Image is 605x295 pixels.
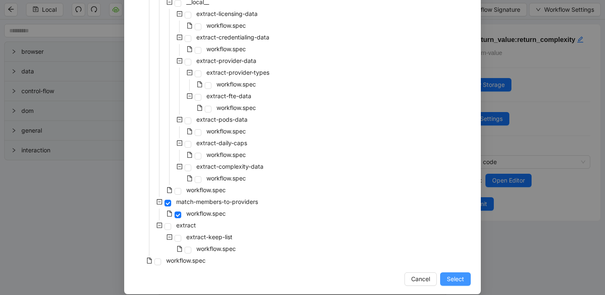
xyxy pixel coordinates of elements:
span: workflow.spec [215,79,258,89]
span: file [187,23,193,29]
span: minus-square [156,199,162,205]
span: workflow.spec [205,150,248,160]
span: extract-pods-data [195,115,249,125]
span: extract-provider-types [205,68,271,78]
span: minus-square [177,11,183,17]
span: extract-daily-caps [196,139,247,146]
span: workflow.spec [166,257,206,264]
span: file [187,128,193,134]
span: workflow.spec [216,104,256,111]
span: workflow.spec [186,210,226,217]
span: workflow.spec [185,185,227,195]
span: extract-complexity-data [195,162,265,172]
span: minus-square [167,234,172,240]
span: extract [176,222,196,229]
span: minus-square [187,70,193,76]
span: extract-provider-data [196,57,256,64]
span: extract-provider-types [206,69,269,76]
span: workflow.spec [164,256,207,266]
span: file [197,81,203,87]
span: file [187,175,193,181]
span: Select [447,274,464,284]
span: extract-complexity-data [196,163,263,170]
span: workflow.spec [206,151,246,158]
button: Select [440,272,471,286]
span: extract-credentialing-data [196,34,269,41]
span: extract-provider-data [195,56,258,66]
span: match-members-to-providers [176,198,258,205]
span: file [167,211,172,217]
span: extract [175,220,198,230]
span: workflow.spec [206,175,246,182]
button: Cancel [404,272,437,286]
span: extract-keep-list [186,233,232,240]
span: minus-square [177,140,183,146]
span: file [167,187,172,193]
span: minus-square [187,93,193,99]
span: workflow.spec [206,22,246,29]
span: extract-keep-list [185,232,234,242]
span: minus-square [177,58,183,64]
span: file [146,258,152,264]
span: workflow.spec [185,209,227,219]
span: extract-pods-data [196,116,248,123]
span: workflow.spec [215,103,258,113]
span: workflow.spec [195,244,237,254]
span: minus-square [177,34,183,40]
span: workflow.spec [206,45,246,52]
span: workflow.spec [205,21,248,31]
span: workflow.spec [205,44,248,54]
span: extract-fte-data [205,91,253,101]
span: minus-square [177,164,183,170]
span: workflow.spec [216,81,256,88]
span: workflow.spec [186,186,226,193]
span: file [187,46,193,52]
span: file [187,152,193,158]
span: workflow.spec [205,126,248,136]
span: extract-daily-caps [195,138,249,148]
span: workflow.spec [205,173,248,183]
span: minus-square [177,117,183,123]
span: file [177,246,183,252]
span: extract-licensing-data [195,9,259,19]
span: match-members-to-providers [175,197,260,207]
span: file [197,105,203,111]
span: workflow.spec [206,128,246,135]
span: Cancel [411,274,430,284]
span: minus-square [156,222,162,228]
span: extract-fte-data [206,92,251,99]
span: extract-licensing-data [196,10,258,17]
span: extract-credentialing-data [195,32,271,42]
span: workflow.spec [196,245,236,252]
